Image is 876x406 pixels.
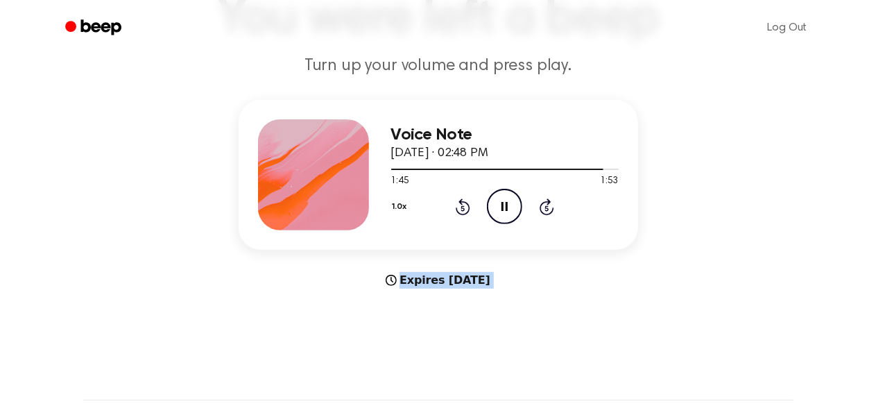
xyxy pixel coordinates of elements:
[600,174,618,189] span: 1:53
[55,15,134,42] a: Beep
[391,126,619,144] h3: Voice Note
[391,195,412,219] button: 1.0x
[391,147,488,160] span: [DATE] · 02:48 PM
[239,272,638,289] div: Expires [DATE]
[754,11,821,44] a: Log Out
[172,55,705,78] p: Turn up your volume and press play.
[391,174,409,189] span: 1:45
